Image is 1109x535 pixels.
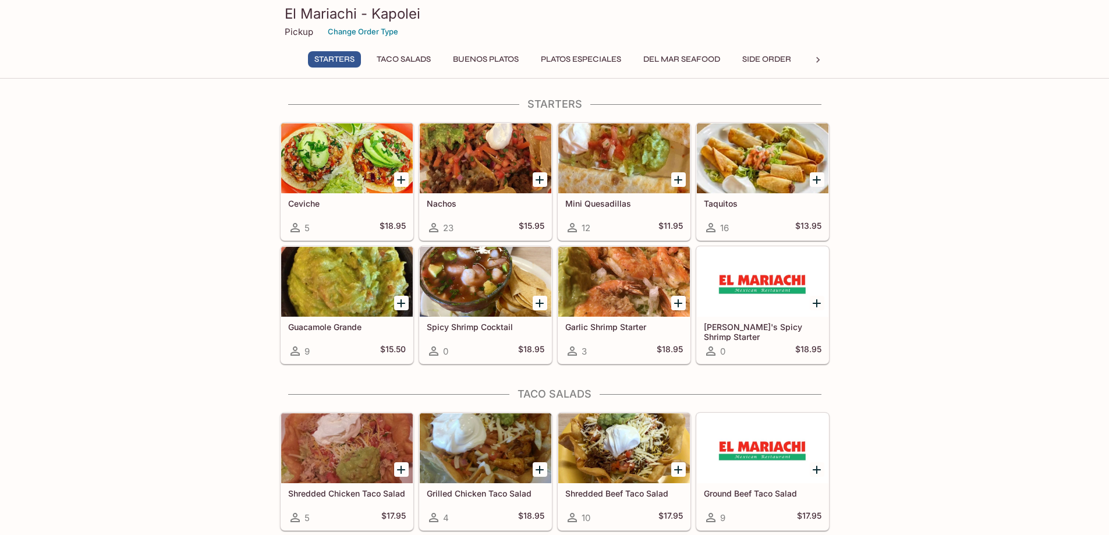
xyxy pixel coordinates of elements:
[565,322,683,332] h5: Garlic Shrimp Starter
[533,172,547,187] button: Add Nachos
[582,346,587,357] span: 3
[671,296,686,310] button: Add Garlic Shrimp Starter
[427,199,544,208] h5: Nachos
[558,246,690,364] a: Garlic Shrimp Starter3$18.95
[447,51,525,68] button: Buenos Platos
[381,511,406,525] h5: $17.95
[533,462,547,477] button: Add Grilled Chicken Taco Salad
[281,413,413,530] a: Shredded Chicken Taco Salad5$17.95
[427,322,544,332] h5: Spicy Shrimp Cocktail
[697,413,828,483] div: Ground Beef Taco Salad
[565,488,683,498] h5: Shredded Beef Taco Salad
[558,413,690,530] a: Shredded Beef Taco Salad10$17.95
[697,247,828,317] div: Chuy's Spicy Shrimp Starter
[720,222,729,233] span: 16
[697,123,828,193] div: Taquitos
[558,247,690,317] div: Garlic Shrimp Starter
[420,413,551,483] div: Grilled Chicken Taco Salad
[582,512,590,523] span: 10
[394,296,409,310] button: Add Guacamole Grande
[419,123,552,240] a: Nachos23$15.95
[696,413,829,530] a: Ground Beef Taco Salad9$17.95
[281,123,413,240] a: Ceviche5$18.95
[533,296,547,310] button: Add Spicy Shrimp Cocktail
[427,488,544,498] h5: Grilled Chicken Taco Salad
[518,511,544,525] h5: $18.95
[370,51,437,68] button: Taco Salads
[795,344,821,358] h5: $18.95
[288,322,406,332] h5: Guacamole Grande
[810,296,824,310] button: Add Chuy's Spicy Shrimp Starter
[736,51,798,68] button: Side Order
[280,98,830,111] h4: Starters
[280,388,830,401] h4: Taco Salads
[637,51,727,68] button: Del Mar Seafood
[704,199,821,208] h5: Taquitos
[419,246,552,364] a: Spicy Shrimp Cocktail0$18.95
[810,462,824,477] button: Add Ground Beef Taco Salad
[308,51,361,68] button: Starters
[304,346,310,357] span: 9
[288,488,406,498] h5: Shredded Chicken Taco Salad
[696,123,829,240] a: Taquitos16$13.95
[394,462,409,477] button: Add Shredded Chicken Taco Salad
[720,346,725,357] span: 0
[696,246,829,364] a: [PERSON_NAME]'s Spicy Shrimp Starter0$18.95
[795,221,821,235] h5: $13.95
[658,511,683,525] h5: $17.95
[534,51,628,68] button: Platos Especiales
[420,123,551,193] div: Nachos
[558,123,690,240] a: Mini Quesadillas12$11.95
[704,322,821,341] h5: [PERSON_NAME]'s Spicy Shrimp Starter
[810,172,824,187] button: Add Taquitos
[558,123,690,193] div: Mini Quesadillas
[671,172,686,187] button: Add Mini Quesadillas
[285,5,825,23] h3: El Mariachi - Kapolei
[797,511,821,525] h5: $17.95
[281,413,413,483] div: Shredded Chicken Taco Salad
[420,247,551,317] div: Spicy Shrimp Cocktail
[518,344,544,358] h5: $18.95
[304,512,310,523] span: 5
[658,221,683,235] h5: $11.95
[671,462,686,477] button: Add Shredded Beef Taco Salad
[720,512,725,523] span: 9
[558,413,690,483] div: Shredded Beef Taco Salad
[380,344,406,358] h5: $15.50
[519,221,544,235] h5: $15.95
[443,222,453,233] span: 23
[419,413,552,530] a: Grilled Chicken Taco Salad4$18.95
[443,512,449,523] span: 4
[288,199,406,208] h5: Ceviche
[285,26,313,37] p: Pickup
[443,346,448,357] span: 0
[281,246,413,364] a: Guacamole Grande9$15.50
[281,247,413,317] div: Guacamole Grande
[704,488,821,498] h5: Ground Beef Taco Salad
[582,222,590,233] span: 12
[323,23,403,41] button: Change Order Type
[380,221,406,235] h5: $18.95
[304,222,310,233] span: 5
[565,199,683,208] h5: Mini Quesadillas
[657,344,683,358] h5: $18.95
[394,172,409,187] button: Add Ceviche
[281,123,413,193] div: Ceviche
